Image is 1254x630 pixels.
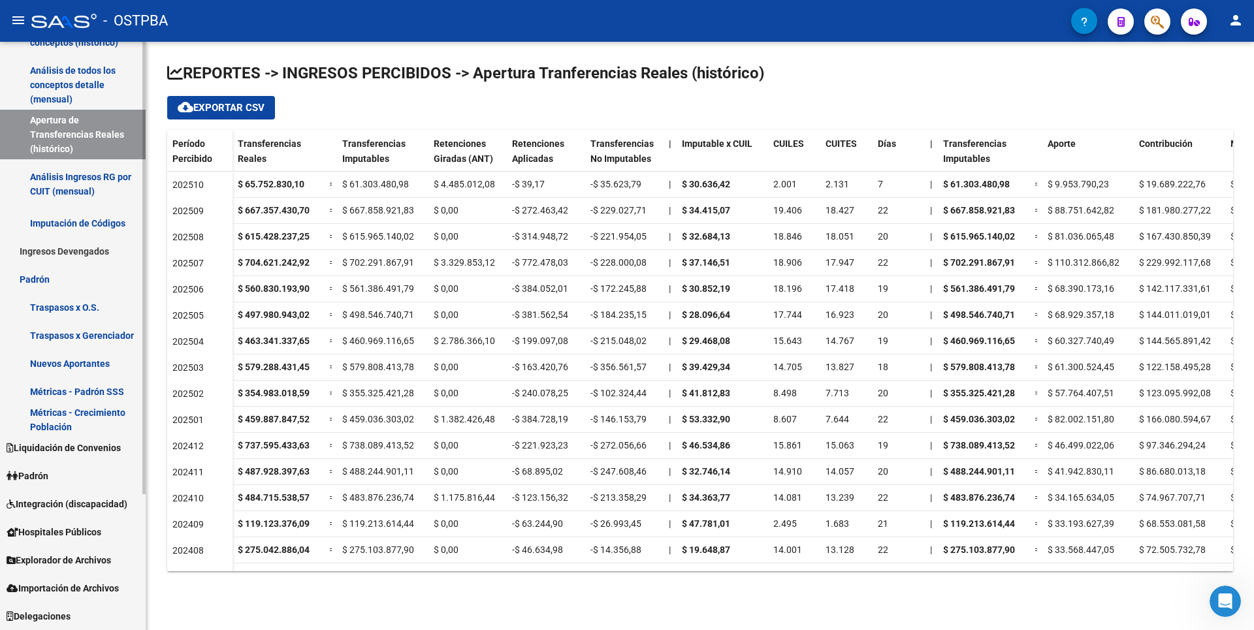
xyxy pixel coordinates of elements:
button: go back [8,8,33,33]
mat-icon: menu [10,12,26,28]
datatable-header-cell: | [664,130,677,185]
span: CUITES [826,138,857,149]
div: todavía no ha salido [10,255,124,284]
strong: $ 463.341.337,65 [238,336,310,346]
span: | [669,138,671,149]
span: 202411 [172,467,204,477]
span: | [669,179,671,189]
span: $ 1.175.816,44 [434,492,495,503]
span: 20 [878,231,888,242]
span: 13.239 [826,492,854,503]
strong: $ 459.887.847,52 [238,414,310,424]
span: Retenciones Giradas (ANT) [434,138,493,164]
button: Selector de gif [62,428,72,438]
span: 202505 [172,310,204,321]
datatable-header-cell: CUITES [820,130,873,185]
span: | [930,440,932,450]
span: -$ 68.895,02 [512,466,563,477]
span: Período Percibido [172,138,212,164]
span: = [1035,283,1040,294]
strong: $ 459.036.303,02 [943,414,1015,424]
span: $ 579.808.413,78 [342,362,414,372]
span: Padrón [7,469,48,483]
div: Buenos dias, Muchas gracias por comunicarse con el soporte técnico de la plataforma [21,208,204,246]
span: | [930,362,932,372]
span: -$ 146.153,79 [590,414,647,424]
strong: $ 497.980.943,02 [238,309,310,320]
span: $ 41.942.830,11 [1048,466,1114,477]
strong: $ 34.363,77 [682,492,730,503]
span: $ 0,00 [434,388,458,398]
span: $ 483.876.236,74 [342,492,414,503]
span: | [930,492,932,503]
strong: $ 355.325.421,28 [943,388,1015,398]
span: $ 0,00 [434,205,458,215]
span: = [329,362,334,372]
span: = [329,179,334,189]
span: $ 122.158.495,28 [1139,362,1211,372]
span: 20 [878,466,888,477]
span: $ 4.485.012,08 [434,179,495,189]
span: $ 738.089.413,52 [342,440,414,450]
span: $ 488.244.901,11 [342,466,414,477]
span: = [1035,257,1040,268]
datatable-header-cell: | [925,130,938,185]
span: = [329,440,334,450]
span: $ 667.858.921,83 [342,205,414,215]
strong: $ 704.621.242,92 [238,257,310,268]
span: = [329,414,334,424]
span: -$ 272.056,66 [590,440,647,450]
strong: $ 579.288.431,45 [238,362,310,372]
span: -$ 102.324,44 [590,388,647,398]
span: $ 110.312.866,82 [1048,257,1119,268]
datatable-header-cell: Transferencias Imputables [337,130,428,185]
span: $ 0,00 [434,231,458,242]
span: | [930,138,933,149]
span: = [1035,231,1040,242]
p: El equipo también puede ayudar [63,15,201,35]
datatable-header-cell: CUILES [768,130,820,185]
span: $ 702.291.867,91 [342,257,414,268]
span: 17.947 [826,257,854,268]
span: -$ 172.245,88 [590,283,647,294]
datatable-header-cell: Retenciones Giradas (ANT) [428,130,507,185]
b: [PERSON_NAME] [56,174,129,183]
span: 202412 [172,441,204,451]
span: 7.713 [826,388,849,398]
span: -$ 163.420,76 [512,362,568,372]
span: | [930,336,932,346]
span: -$ 772.478,03 [512,257,568,268]
span: Integración (discapacidad) [7,497,127,511]
span: $ 82.002.151,80 [1048,414,1114,424]
span: $ 561.386.491,79 [342,283,414,294]
span: | [669,414,671,424]
span: Aporte [1048,138,1076,149]
span: 19 [878,283,888,294]
span: $ 0,00 [434,283,458,294]
button: Selector de emoji [41,428,52,438]
strong: $ 615.965.140,02 [943,231,1015,242]
span: $ 3.329.853,12 [434,257,495,268]
strong: $ 32.746,14 [682,466,730,477]
span: = [1035,388,1040,398]
span: 22 [878,257,888,268]
span: Transferencias Imputables [943,138,1006,164]
span: 7.644 [826,414,849,424]
strong: $ 667.858.921,83 [943,205,1015,215]
span: $ 46.499.022,06 [1048,440,1114,450]
span: -$ 384.728,19 [512,414,568,424]
iframe: Intercom live chat [1210,586,1241,617]
button: Adjuntar un archivo [20,428,31,438]
span: Transferencias No Imputables [590,138,654,164]
span: | [669,388,671,398]
button: Enviar un mensaje… [224,422,245,443]
span: = [329,257,334,268]
span: $ 2.786.366,10 [434,336,495,346]
span: | [930,179,932,189]
span: | [669,440,671,450]
button: Inicio [204,8,229,33]
span: REPORTES -> INGRESOS PERCIBIDOS -> Apertura Tranferencias Reales (histórico) [167,64,764,82]
datatable-header-cell: Retenciones Aplicadas [507,130,585,185]
span: $ 61.303.480,98 [342,179,409,189]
